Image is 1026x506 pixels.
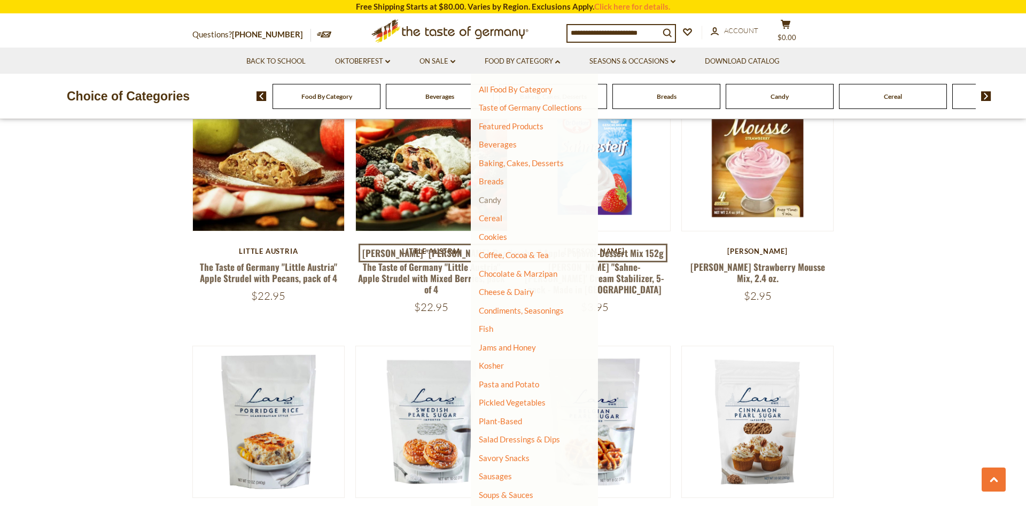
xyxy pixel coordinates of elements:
a: [PERSON_NAME] "[PERSON_NAME]-Puefferchen" Apple Popover Dessert Mix 152g [359,244,668,263]
a: Fish [479,324,493,333]
a: Oktoberfest [335,56,390,67]
a: Soups & Sauces [479,490,533,500]
a: Featured Products [479,121,543,131]
span: $0.00 [778,33,796,42]
a: Account [711,25,758,37]
button: $0.00 [770,19,802,46]
a: Download Catalog [705,56,780,67]
a: Seasons & Occasions [589,56,675,67]
a: Candy [479,195,501,205]
span: Account [724,26,758,35]
span: $22.95 [414,300,448,314]
a: Baking, Cakes, Desserts [479,158,564,168]
img: Lars Cinnamon Pearl Sugar, 10 oz [682,346,833,497]
a: Breads [479,176,504,186]
img: previous arrow [256,91,267,101]
span: $2.95 [744,289,772,302]
img: next arrow [981,91,991,101]
a: Salad Dressings & Dips [479,434,560,444]
a: Click here for details. [594,2,670,11]
a: Food By Category [485,56,560,67]
div: little austria [192,247,345,255]
div: [PERSON_NAME] [681,247,834,255]
a: Food By Category [301,92,352,100]
a: Plant-Based [479,416,522,426]
img: Lars Scandinavian-Style Porridge Rice, 12 oz [193,346,344,497]
a: Pasta and Potato [479,379,539,389]
img: Dr. Oetker Strawberry Mousse Mix, 2.4 oz. [682,80,833,231]
img: The Taste of Germany "Little Austria" Apple Strudel with Mixed Berries, pack of 4 [356,80,507,231]
a: Sausages [479,471,512,481]
a: Cookies [479,232,507,242]
span: $22.95 [251,289,285,302]
a: Candy [771,92,789,100]
a: Cheese & Dairy [479,287,534,297]
p: Questions? [192,28,311,42]
a: Beverages [479,139,517,149]
a: Cereal [479,213,502,223]
a: Condiments, Seasonings [479,306,564,315]
div: little austria [355,247,508,255]
a: All Food By Category [479,84,553,94]
a: Pickled Vegetables [479,398,546,407]
a: Cereal [884,92,902,100]
a: Back to School [246,56,306,67]
a: [PHONE_NUMBER] [232,29,303,39]
a: Breads [657,92,677,100]
img: The Taste of Germany "Little Austria" Apple Strudel with Pecans, pack of 4 [193,80,344,231]
a: The Taste of Germany "Little Austria" Apple Strudel with Mixed Berries, pack of 4 [358,260,505,297]
img: Lars Swedish Pearl Sugar, 8 oz [356,346,507,497]
a: Beverages [425,92,454,100]
a: Taste of Germany Collections [479,103,582,112]
a: Kosher [479,361,504,370]
a: Chocolate & Marzipan [479,269,557,278]
a: On Sale [419,56,455,67]
a: The Taste of Germany "Little Austria" Apple Strudel with Pecans, pack of 4 [200,260,337,285]
a: Coffee, Cocoa & Tea [479,250,549,260]
a: Savory Snacks [479,453,530,463]
a: Jams and Honey [479,342,536,352]
a: [PERSON_NAME] Strawberry Mousse Mix, 2.4 oz. [690,260,825,285]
